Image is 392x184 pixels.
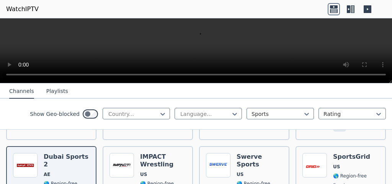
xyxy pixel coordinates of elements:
label: Show Geo-blocked [30,110,80,118]
h6: Swerve Sports [237,153,283,168]
h6: SportsGrid [333,153,370,161]
span: US [333,164,340,170]
span: US [140,171,147,177]
img: Swerve Sports [206,153,230,177]
button: Channels [9,84,34,99]
span: US [237,171,243,177]
img: IMPACT Wrestling [109,153,134,177]
a: WatchIPTV [6,5,39,14]
h6: IMPACT Wrestling [140,153,186,168]
button: Playlists [46,84,68,99]
img: Dubai Sports 2 [13,153,38,177]
span: 🌎 Region-free [333,173,367,179]
span: AE [44,171,50,177]
img: SportsGrid [302,153,327,177]
h6: Dubai Sports 2 [44,153,90,168]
